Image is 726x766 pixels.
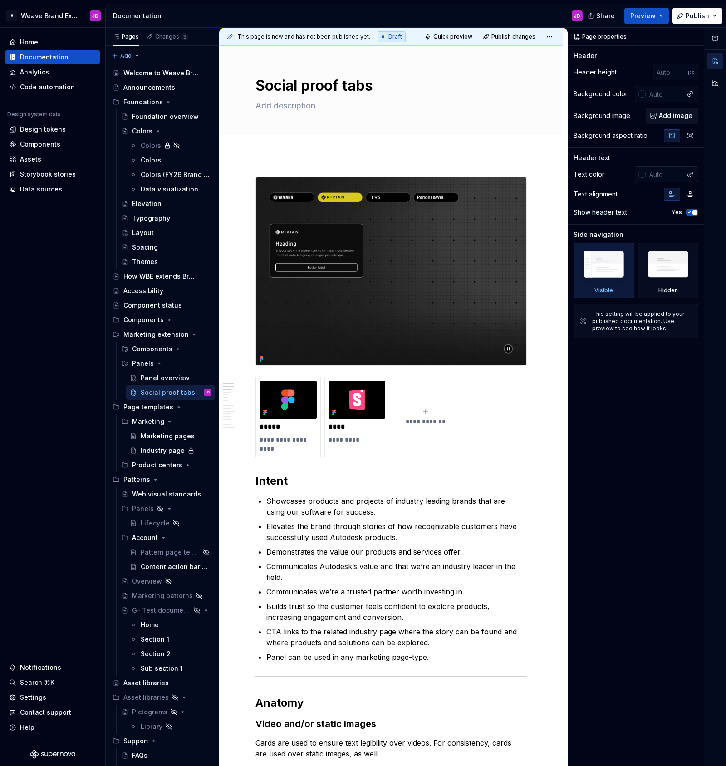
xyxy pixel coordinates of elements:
[126,516,215,530] a: Lifecycle
[123,678,169,687] div: Asset libraries
[141,170,210,179] div: Colors (FY26 Brand refresh)
[118,705,215,719] a: Pictograms
[123,315,164,324] div: Components
[266,521,527,543] p: Elevates the brand through stories of how recognizable customers have successfully used Autodesk ...
[254,75,525,97] textarea: Social proof tabs
[20,678,54,687] div: Search ⌘K
[123,330,189,339] div: Marketing extension
[141,548,200,557] div: Pattern page template
[113,11,215,20] div: Documentation
[118,748,215,763] a: FAQs
[5,167,100,182] a: Storybook stories
[646,166,682,182] input: Auto
[123,286,163,295] div: Accessibility
[118,124,215,138] a: Colors
[329,381,386,419] img: 5e6bf253-3ebb-4ae7-a2c6-ac2230c3c17b.svg
[237,33,370,40] span: This page is new and has not been published yet.
[422,30,476,43] button: Quick preview
[141,373,190,383] div: Panel overview
[480,30,540,43] button: Publish changes
[123,301,182,310] div: Component status
[7,111,61,118] div: Design system data
[266,586,527,597] p: Communicates we’re a trusted partner worth investing in.
[109,66,215,80] a: Welcome to Weave Brand Extended
[574,153,610,162] div: Header text
[141,519,170,528] div: Lifecycle
[20,140,60,149] div: Components
[118,603,215,618] a: G- Test documentation page
[5,65,100,79] a: Analytics
[206,388,210,397] div: JD
[574,111,630,120] div: Background image
[20,170,76,179] div: Storybook stories
[126,632,215,647] a: Section 1
[659,111,692,120] span: Add image
[132,359,154,368] div: Panels
[132,591,193,600] div: Marketing patterns
[5,705,100,720] button: Contact support
[132,257,158,266] div: Themes
[118,589,215,603] a: Marketing patterns
[266,601,527,623] p: Builds trust so the customer feels confident to explore products, increasing engagement and conve...
[255,737,527,759] p: Cards are used to ensure text legibility over videos. For consistency, cards are used over static...
[109,284,215,298] a: Accessibility
[266,546,527,557] p: Demonstrates the value our products and services offer.
[126,443,215,458] a: Industry page
[20,708,71,717] div: Contact support
[126,719,215,734] a: Library
[5,690,100,705] a: Settings
[126,647,215,661] a: Section 2
[141,649,171,658] div: Section 2
[20,125,66,134] div: Design tokens
[123,272,198,281] div: How WBE extends Brand
[574,51,597,60] div: Header
[118,574,215,589] a: Overview
[686,11,709,20] span: Publish
[20,83,75,92] div: Code automation
[20,693,46,702] div: Settings
[266,652,527,663] p: Panel can be used in any marketing page-type.
[266,561,527,583] p: Communicates Autodesk’s value and that we’re an industry leader in the field.
[126,545,215,560] a: Pattern page template
[126,429,215,443] a: Marketing pages
[646,108,698,124] button: Add image
[574,12,580,20] div: JD
[596,11,615,20] span: Share
[109,400,215,414] div: Page templates
[630,11,656,20] span: Preview
[132,606,191,615] div: G- Test documentation page
[141,432,195,441] div: Marketing pages
[20,38,38,47] div: Home
[141,635,169,644] div: Section 1
[5,50,100,64] a: Documentation
[132,417,164,426] div: Marketing
[109,313,215,327] div: Components
[123,69,198,78] div: Welcome to Weave Brand Extended
[5,137,100,152] a: Components
[126,167,215,182] a: Colors (FY26 Brand refresh)
[30,750,75,759] a: Supernova Logo
[118,487,215,501] a: Web visual standards
[624,8,669,24] button: Preview
[132,751,147,760] div: FAQs
[20,155,41,164] div: Assets
[574,89,628,98] div: Background color
[109,95,215,109] div: Foundations
[126,371,215,385] a: Panel overview
[592,310,692,332] div: This setting will be applied to your published documentation. Use preview to see how it looks.
[260,381,317,419] img: 3a9f9918-e07c-446e-b318-72392a382c05.svg
[658,287,678,294] div: Hidden
[113,33,139,40] div: Pages
[20,68,49,77] div: Analytics
[2,6,103,25] button: AWeave Brand ExtendedJD
[126,560,215,574] a: Content action bar pattern
[491,33,535,40] span: Publish changes
[120,52,132,59] span: Add
[118,240,215,255] a: Spacing
[646,86,682,102] input: Auto
[574,190,618,199] div: Text alignment
[255,696,527,710] h2: Anatomy
[20,663,61,672] div: Notifications
[6,10,17,21] div: A
[266,626,527,648] p: CTA links to the related industry page where the story can be found and where products and soluti...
